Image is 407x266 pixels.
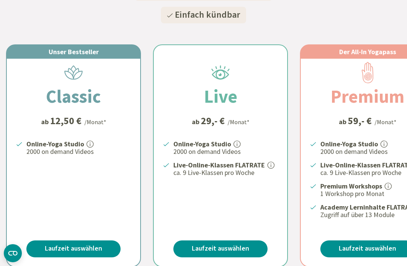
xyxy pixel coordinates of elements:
[348,116,372,126] div: 59,- €
[175,8,240,21] span: Einfach kündbar
[173,240,268,257] a: Laufzeit auswählen
[320,140,378,148] strong: Online-Yoga Studio
[173,147,278,156] p: 2000 on demand Videos
[201,116,225,126] div: 29,- €
[339,47,396,56] span: Der All-In Yogapass
[26,140,84,148] strong: Online-Yoga Studio
[375,117,396,126] div: /Monat*
[41,117,50,127] span: ab
[173,161,265,169] strong: Live-Online-Klassen FLATRATE
[26,147,131,156] p: 2000 on demand Videos
[50,116,81,126] div: 12,50 €
[26,240,121,257] a: Laufzeit auswählen
[4,244,22,262] button: CMP-Widget öffnen
[320,182,382,190] strong: Premium Workshops
[228,117,249,126] div: /Monat*
[173,140,231,148] strong: Online-Yoga Studio
[339,117,348,127] span: ab
[173,168,278,177] p: ca. 9 Live-Klassen pro Woche
[49,47,99,56] span: Unser Bestseller
[192,117,201,127] span: ab
[186,83,256,110] h2: Live
[84,117,106,126] div: /Monat*
[28,83,119,110] h2: Classic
